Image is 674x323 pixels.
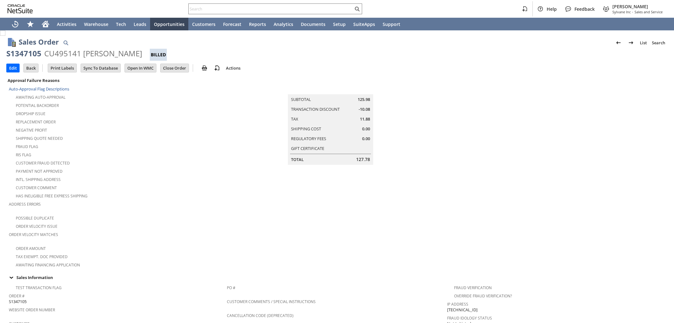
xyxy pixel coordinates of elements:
span: Warehouse [84,21,108,27]
a: Cancellation Code (deprecated) [227,313,294,318]
span: Reports [249,21,266,27]
a: Fraud Verification [454,285,492,290]
span: Activities [57,21,76,27]
td: Sales Information [6,273,668,282]
img: add-record.svg [213,64,221,72]
a: Test Transaction Flag [16,285,62,290]
a: Tax [291,116,298,122]
span: Customers [192,21,216,27]
h1: Sales Order [19,37,59,47]
a: Dropship Issue [16,111,46,116]
a: Recent Records [8,18,23,30]
a: Total [291,157,304,162]
span: Sylvane Inc [612,9,631,14]
span: Analytics [274,21,293,27]
span: S1347105 [9,299,27,305]
a: Search [649,38,668,48]
a: Warehouse [80,18,112,30]
a: PO # [227,285,235,290]
svg: Home [42,20,49,28]
a: List [637,38,649,48]
a: Support [379,18,404,30]
input: Close Order [161,64,189,72]
a: Fraud Flag [16,144,38,149]
a: Subtotal [291,96,311,102]
span: 125.98 [358,96,370,102]
caption: Summary [288,84,373,94]
a: Customers [188,18,219,30]
a: Auto-Approval Flag Descriptions [9,86,69,92]
a: Fraud Idology Status [447,315,492,321]
input: Print Labels [48,64,76,72]
input: Open In WMC [125,64,156,72]
a: Gift Certificate [291,146,324,151]
a: SuiteApps [349,18,379,30]
a: Shipping Quote Needed [16,136,63,141]
a: Shipping Cost [291,126,321,132]
a: Tech [112,18,130,30]
a: Customer Comments / Special Instructions [227,299,316,304]
img: print.svg [201,64,208,72]
a: Order Amount [16,246,46,251]
span: Forecast [223,21,241,27]
a: Awaiting Auto-Approval [16,95,65,100]
span: -10.08 [359,106,370,112]
span: Tech [116,21,126,27]
span: - [632,9,633,14]
a: Address Errors [9,202,41,207]
span: Leads [134,21,146,27]
span: [TECHNICAL_ID] [447,307,477,313]
a: Possible Duplicate [16,215,54,221]
a: Tax Exempt. Doc Provided [16,254,68,259]
a: Forecast [219,18,245,30]
a: Order Velocity Issue [16,224,58,229]
svg: Search [353,5,361,13]
a: Negative Profit [16,127,47,133]
svg: logo [8,4,33,13]
a: Order # [9,293,25,299]
a: Setup [329,18,349,30]
svg: Recent Records [11,20,19,28]
a: Leads [130,18,150,30]
a: Home [38,18,53,30]
a: Opportunities [150,18,188,30]
img: Previous [615,39,622,47]
span: Documents [301,21,325,27]
a: Activities [53,18,80,30]
a: Customer Fraud Detected [16,160,70,166]
span: [PERSON_NAME] [612,3,663,9]
a: Potential Backorder [16,103,59,108]
svg: Shortcuts [27,20,34,28]
span: 127.78 [356,156,370,163]
a: Intl. Shipping Address [16,177,61,182]
a: Website Order Number [9,307,55,313]
div: Billed [150,49,167,61]
a: Actions [223,65,243,71]
span: 0.00 [362,136,370,142]
a: Order Velocity Matches [9,232,58,237]
a: Payment not approved [16,169,63,174]
div: CU495141 [PERSON_NAME] [44,48,142,59]
input: Search [189,5,353,13]
img: Next [627,39,635,47]
span: 0.00 [362,126,370,132]
a: IP Address [447,301,468,307]
a: Analytics [270,18,297,30]
div: Sales Information [6,273,665,282]
input: Back [24,64,38,72]
a: Awaiting Financing Application [16,262,80,268]
a: Replacement Order [16,119,56,125]
span: Feedback [574,6,595,12]
div: Shortcuts [23,18,38,30]
input: Edit [7,64,19,72]
span: 11.88 [360,116,370,122]
a: Transaction Discount [291,106,340,112]
span: SuiteApps [353,21,375,27]
a: Override Fraud Verification? [454,293,512,299]
span: Help [547,6,557,12]
a: Documents [297,18,329,30]
span: Opportunities [154,21,185,27]
a: Customer Comment [16,185,57,190]
div: S1347105 [6,48,41,59]
input: Sync To Database [81,64,120,72]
